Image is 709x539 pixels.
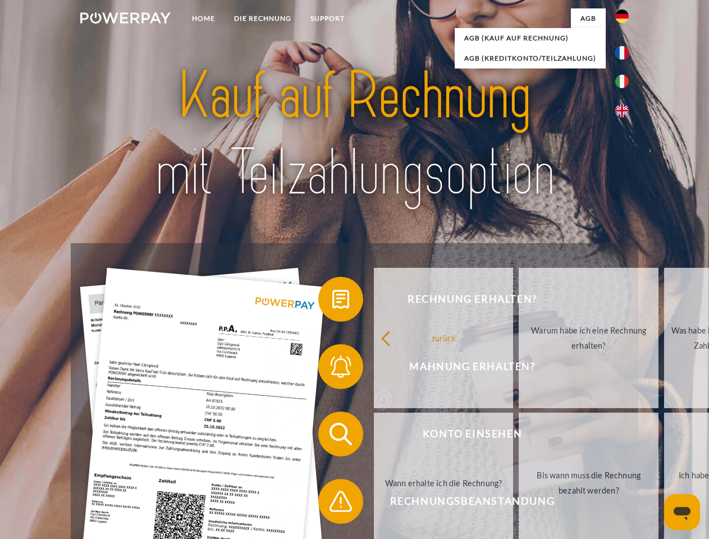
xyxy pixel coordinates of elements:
div: Wann erhalte ich die Rechnung? [381,475,507,490]
img: qb_search.svg [327,420,355,448]
button: Mahnung erhalten? [318,344,610,389]
iframe: Schaltfläche zum Öffnen des Messaging-Fensters [664,494,700,530]
img: qb_bill.svg [327,285,355,313]
img: logo-powerpay-white.svg [80,12,171,24]
img: it [615,75,629,88]
a: SUPPORT [301,8,354,29]
img: en [615,104,629,117]
img: qb_warning.svg [327,487,355,515]
div: Bis wann muss die Rechnung bezahlt werden? [525,468,652,498]
button: Rechnung erhalten? [318,277,610,322]
a: AGB (Kauf auf Rechnung) [455,28,606,48]
button: Konto einsehen [318,412,610,456]
a: AGB (Kreditkonto/Teilzahlung) [455,48,606,68]
img: title-powerpay_de.svg [107,54,602,215]
img: qb_bell.svg [327,353,355,381]
a: Home [182,8,225,29]
a: DIE RECHNUNG [225,8,301,29]
div: Warum habe ich eine Rechnung erhalten? [525,323,652,353]
a: agb [571,8,606,29]
button: Rechnungsbeanstandung [318,479,610,524]
img: fr [615,46,629,60]
img: de [615,10,629,23]
div: zurück [381,330,507,345]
